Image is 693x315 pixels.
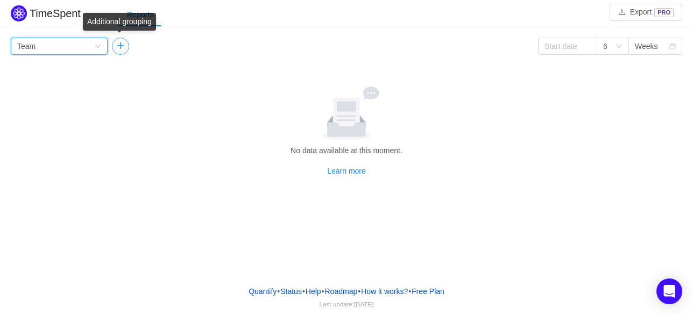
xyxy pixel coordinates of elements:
button: icon: downloadExportPRO [610,4,682,21]
span: • [302,287,305,296]
span: • [322,287,324,296]
button: Free Plan [411,283,445,299]
button: How it works? [360,283,408,299]
div: Open Intercom Messenger [656,278,682,304]
span: • [277,287,280,296]
div: 6 [603,38,607,54]
div: Reports [118,3,162,27]
i: icon: down [616,43,623,51]
img: Quantify logo [11,5,27,22]
a: Quantify [248,283,277,299]
span: No data available at this moment. [291,146,402,155]
a: Roadmap [324,283,358,299]
a: Learn more [327,167,366,175]
i: icon: calendar [669,43,676,51]
span: • [358,287,360,296]
span: Last update: [320,300,374,307]
a: Status [280,283,302,299]
span: [DATE] [354,300,374,307]
div: Additional grouping [83,13,156,31]
h2: TimeSpent [30,8,81,19]
div: Team [17,38,36,54]
span: • [408,287,411,296]
input: Start date [538,38,597,55]
button: icon: plus [112,38,129,55]
i: icon: down [95,43,101,51]
a: Help [305,283,322,299]
div: Weeks [635,38,658,54]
